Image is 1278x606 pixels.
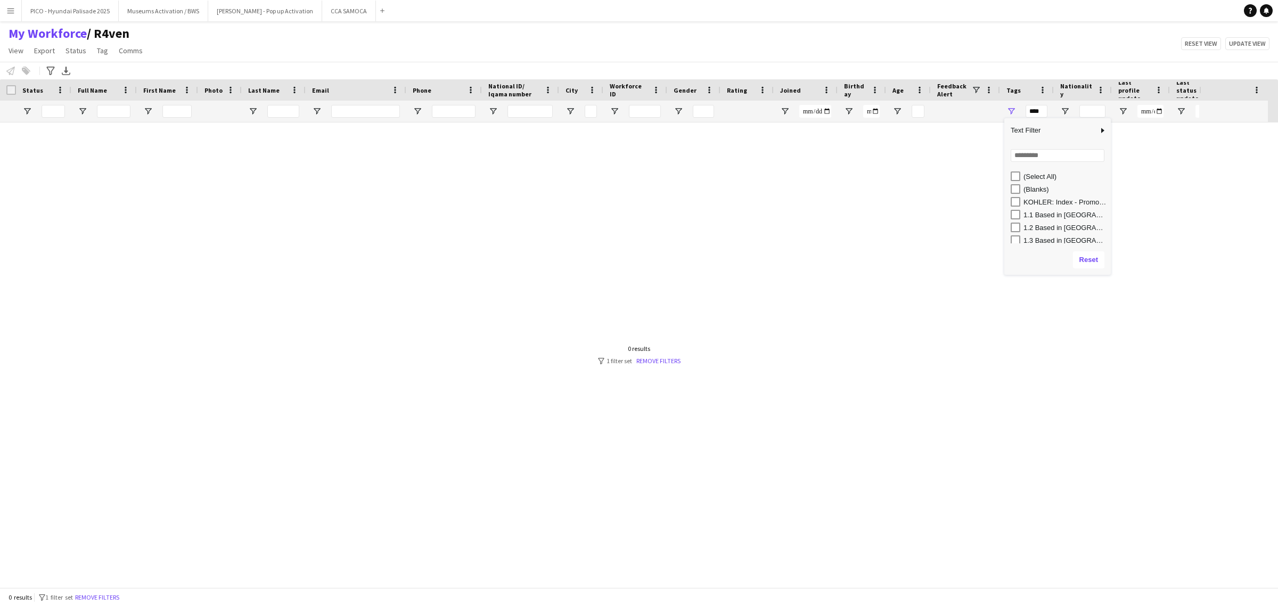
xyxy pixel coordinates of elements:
[1023,173,1108,181] div: (Select All)
[1060,107,1070,116] button: Open Filter Menu
[73,592,121,603] button: Remove filters
[1181,37,1221,50] button: Reset view
[598,357,681,365] div: 1 filter set
[1004,121,1098,140] span: Text Filter
[674,107,683,116] button: Open Filter Menu
[780,86,801,94] span: Joined
[204,86,223,94] span: Photo
[1060,82,1093,98] span: Nationality
[9,26,87,42] a: My Workforce
[1023,224,1108,232] div: 1.2 Based in [GEOGRAPHIC_DATA]
[65,46,86,55] span: Status
[78,107,87,116] button: Open Filter Menu
[34,46,55,55] span: Export
[1176,107,1186,116] button: Open Filter Menu
[1195,105,1223,118] input: Last status update Filter Input
[488,82,540,98] span: National ID/ Iqama number
[93,44,112,58] a: Tag
[844,82,867,98] span: Birthday
[636,357,681,365] a: Remove filters
[22,86,43,94] span: Status
[1023,236,1108,244] div: 1.3 Based in [GEOGRAPHIC_DATA]
[507,105,553,118] input: National ID/ Iqama number Filter Input
[61,44,91,58] a: Status
[42,105,65,118] input: Status Filter Input
[78,86,107,94] span: Full Name
[1073,251,1104,268] button: Reset
[1137,105,1164,118] input: Last profile update Filter Input
[674,86,697,94] span: Gender
[22,1,119,21] button: PICO - Hyundai Palisade 2025
[1023,198,1108,206] div: KOHLER: Index - Promoters 2025
[312,107,322,116] button: Open Filter Menu
[322,1,376,21] button: CCA SAMOCA
[44,64,57,77] app-action-btn: Advanced filters
[1006,86,1021,94] span: Tags
[312,86,329,94] span: Email
[1118,107,1128,116] button: Open Filter Menu
[114,44,147,58] a: Comms
[610,82,648,98] span: Workforce ID
[413,107,422,116] button: Open Filter Menu
[143,107,153,116] button: Open Filter Menu
[331,105,400,118] input: Email Filter Input
[1118,78,1151,102] span: Last profile update
[844,107,854,116] button: Open Filter Menu
[4,44,28,58] a: View
[143,86,176,94] span: First Name
[937,82,971,98] span: Feedback Alert
[45,593,73,601] span: 1 filter set
[413,86,431,94] span: Phone
[208,1,322,21] button: [PERSON_NAME] - Pop up Activation
[799,105,831,118] input: Joined Filter Input
[30,44,59,58] a: Export
[780,107,790,116] button: Open Filter Menu
[248,86,280,94] span: Last Name
[727,86,747,94] span: Rating
[585,105,597,118] input: City Filter Input
[598,345,681,353] div: 0 results
[119,46,143,55] span: Comms
[892,86,904,94] span: Age
[892,107,902,116] button: Open Filter Menu
[9,46,23,55] span: View
[566,86,578,94] span: City
[60,64,72,77] app-action-btn: Export XLSX
[162,105,192,118] input: First Name Filter Input
[1006,107,1016,116] button: Open Filter Menu
[432,105,476,118] input: Phone Filter Input
[87,26,129,42] span: R4ven
[248,107,258,116] button: Open Filter Menu
[22,107,32,116] button: Open Filter Menu
[1225,37,1269,50] button: Update view
[629,105,661,118] input: Workforce ID Filter Input
[267,105,299,118] input: Last Name Filter Input
[610,107,619,116] button: Open Filter Menu
[1023,211,1108,219] div: 1.1 Based in [GEOGRAPHIC_DATA]
[97,46,108,55] span: Tag
[912,105,924,118] input: Age Filter Input
[1011,149,1104,162] input: Search filter values
[488,107,498,116] button: Open Filter Menu
[97,105,130,118] input: Full Name Filter Input
[693,105,714,118] input: Gender Filter Input
[119,1,208,21] button: Museums Activation / BWS
[1176,78,1210,102] span: Last status update
[1004,118,1111,275] div: Column Filter
[1079,105,1105,118] input: Nationality Filter Input
[6,85,16,95] input: Column with Header Selection
[566,107,575,116] button: Open Filter Menu
[863,105,880,118] input: Birthday Filter Input
[1023,185,1108,193] div: (Blanks)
